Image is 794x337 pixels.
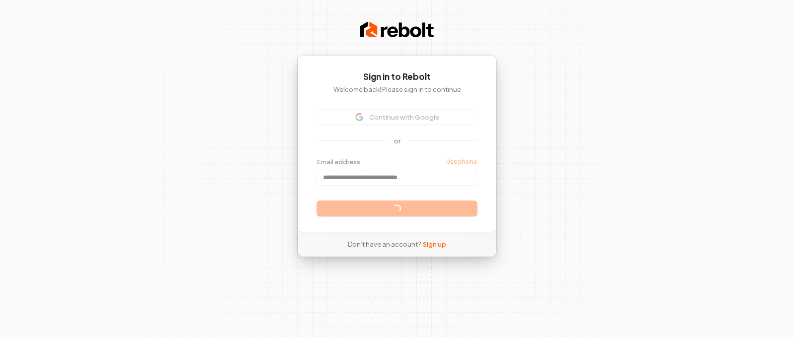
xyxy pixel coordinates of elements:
[423,240,446,249] a: Sign up
[394,136,400,145] p: or
[348,240,421,249] span: Don’t have an account?
[360,20,434,40] img: Rebolt Logo
[317,85,477,94] p: Welcome back! Please sign in to continue
[317,71,477,83] h1: Sign in to Rebolt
